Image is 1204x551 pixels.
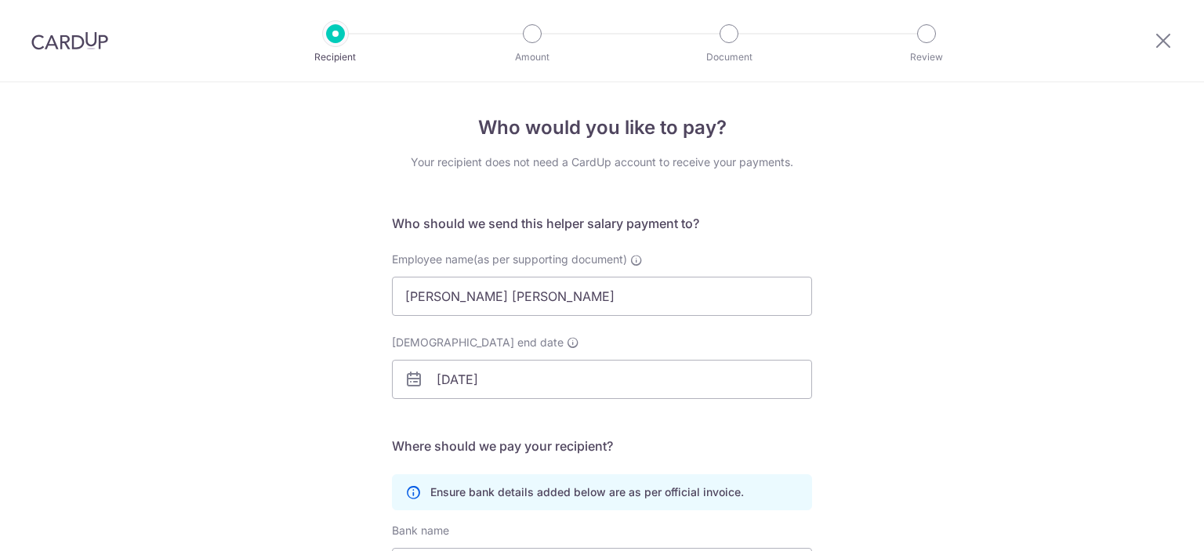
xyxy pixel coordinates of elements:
[392,214,812,233] h5: Who should we send this helper salary payment to?
[474,49,590,65] p: Amount
[392,154,812,170] div: Your recipient does not need a CardUp account to receive your payments.
[869,49,985,65] p: Review
[430,484,744,500] p: Ensure bank details added below are as per official invoice.
[392,335,564,350] span: [DEMOGRAPHIC_DATA] end date
[277,49,393,65] p: Recipient
[671,49,787,65] p: Document
[392,252,627,266] span: Employee name(as per supporting document)
[392,437,812,455] h5: Where should we pay your recipient?
[31,31,108,50] img: CardUp
[392,523,449,538] label: Bank name
[392,360,812,399] input: DD/MM/YYYY
[392,114,812,142] h4: Who would you like to pay?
